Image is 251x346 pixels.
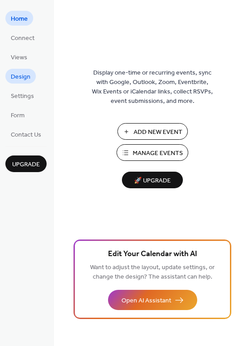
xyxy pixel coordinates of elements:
a: Views [5,49,33,64]
span: Upgrade [12,160,40,169]
span: 🚀 Upgrade [127,175,177,187]
span: Add New Event [134,128,182,137]
a: Connect [5,30,40,45]
span: Want to adjust the layout, update settings, or change the design? The assistant can help. [90,262,215,283]
span: Display one-time or recurring events, sync with Google, Outlook, Zoom, Eventbrite, Wix Events or ... [92,68,213,106]
span: Contact Us [11,130,41,140]
span: Form [11,111,25,120]
span: Edit Your Calendar with AI [108,248,197,261]
button: Add New Event [117,123,188,140]
button: Manage Events [117,144,188,161]
a: Home [5,11,33,26]
span: Settings [11,92,34,101]
span: Open AI Assistant [121,296,171,306]
button: Open AI Assistant [108,290,197,310]
button: 🚀 Upgrade [122,172,183,188]
span: Design [11,72,30,82]
span: Manage Events [133,149,183,158]
span: Connect [11,34,35,43]
a: Form [5,107,30,122]
a: Settings [5,88,39,103]
a: Design [5,69,36,84]
button: Upgrade [5,155,47,172]
span: Views [11,53,27,62]
a: Contact Us [5,127,47,142]
span: Home [11,14,28,24]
